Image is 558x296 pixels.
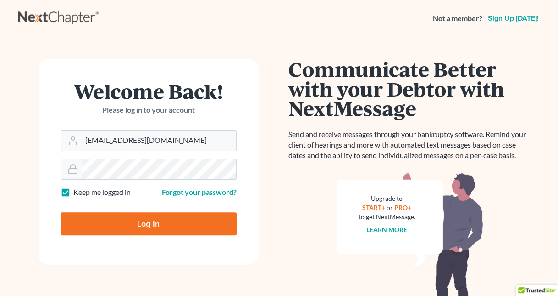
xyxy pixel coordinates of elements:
[486,15,541,22] a: Sign up [DATE]!
[433,13,482,24] strong: Not a member?
[73,187,131,198] label: Keep me logged in
[288,129,531,161] p: Send and receive messages through your bankruptcy software. Remind your client of hearings and mo...
[162,188,237,196] a: Forgot your password?
[394,204,411,211] a: PRO+
[288,59,531,118] h1: Communicate Better with your Debtor with NextMessage
[61,81,237,101] h1: Welcome Back!
[366,226,407,233] a: Learn more
[82,131,236,151] input: Email Address
[359,212,415,222] div: to get NextMessage.
[362,204,385,211] a: START+
[61,212,237,235] input: Log In
[359,194,415,203] div: Upgrade to
[61,105,237,115] p: Please log in to your account
[387,204,393,211] span: or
